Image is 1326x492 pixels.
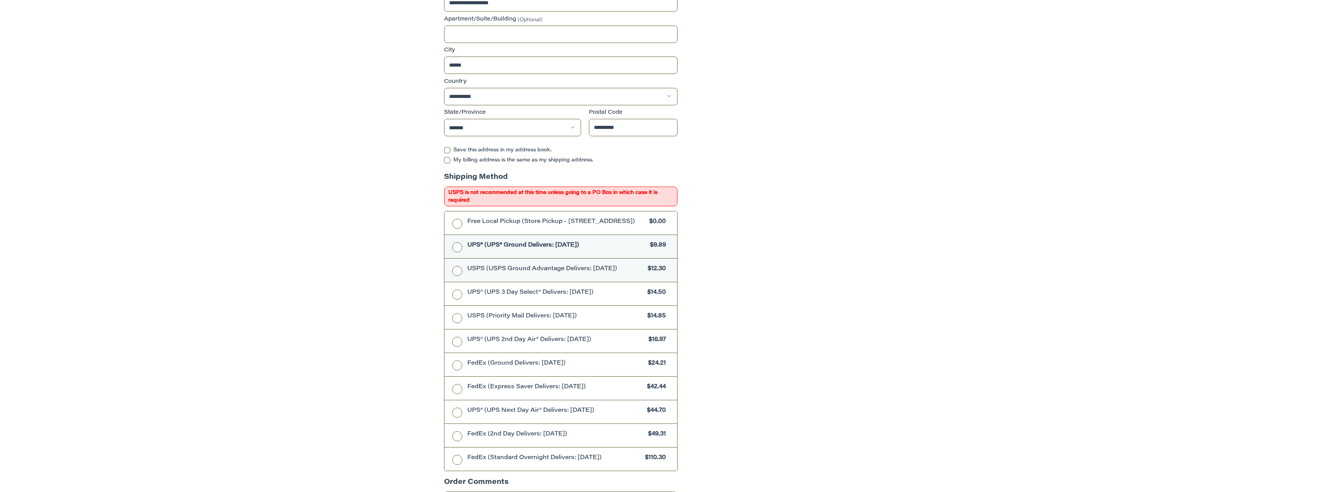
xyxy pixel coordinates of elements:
span: $14.50 [643,288,666,297]
label: State/Province [444,109,581,117]
span: UPS® (UPS 2nd Day Air® Delivers: [DATE]) [467,336,645,345]
legend: Order Comments [444,477,509,492]
span: $42.44 [643,383,666,392]
span: UPS® (UPS Next Day Air® Delivers: [DATE]) [467,406,643,415]
span: $16.97 [645,336,666,345]
span: FedEx (Express Saver Delivers: [DATE]) [467,383,643,392]
label: Apartment/Suite/Building [444,15,678,24]
span: $110.30 [641,454,666,463]
label: My billing address is the same as my shipping address. [444,157,678,163]
label: Postal Code [589,109,678,117]
span: UPS® (UPS 3 Day Select® Delivers: [DATE]) [467,288,644,297]
span: $12.30 [644,265,666,274]
span: USPS (USPS Ground Advantage Delivers: [DATE]) [467,265,644,274]
span: USPS (Priority Mail Delivers: [DATE]) [467,312,644,321]
span: FedEx (2nd Day Delivers: [DATE]) [467,430,645,439]
span: $0.00 [645,218,666,226]
span: $14.85 [643,312,666,321]
label: City [444,46,678,55]
legend: Shipping Method [444,172,508,187]
label: Country [444,78,678,86]
span: $44.70 [643,406,666,415]
span: FedEx (Ground Delivers: [DATE]) [467,359,645,368]
small: (Optional) [518,17,542,22]
span: Free Local Pickup (Store Pickup - [STREET_ADDRESS]) [467,218,646,226]
span: USPS is not recommended at this time unless going to a PO Box in which case it is required [444,187,678,206]
span: UPS® (UPS® Ground Delivers: [DATE]) [467,241,647,250]
span: $9.89 [646,241,666,250]
label: Save this address in my address book. [444,147,678,153]
span: FedEx (Standard Overnight Delivers: [DATE]) [467,454,642,463]
span: $49.31 [644,430,666,439]
span: $24.21 [644,359,666,368]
